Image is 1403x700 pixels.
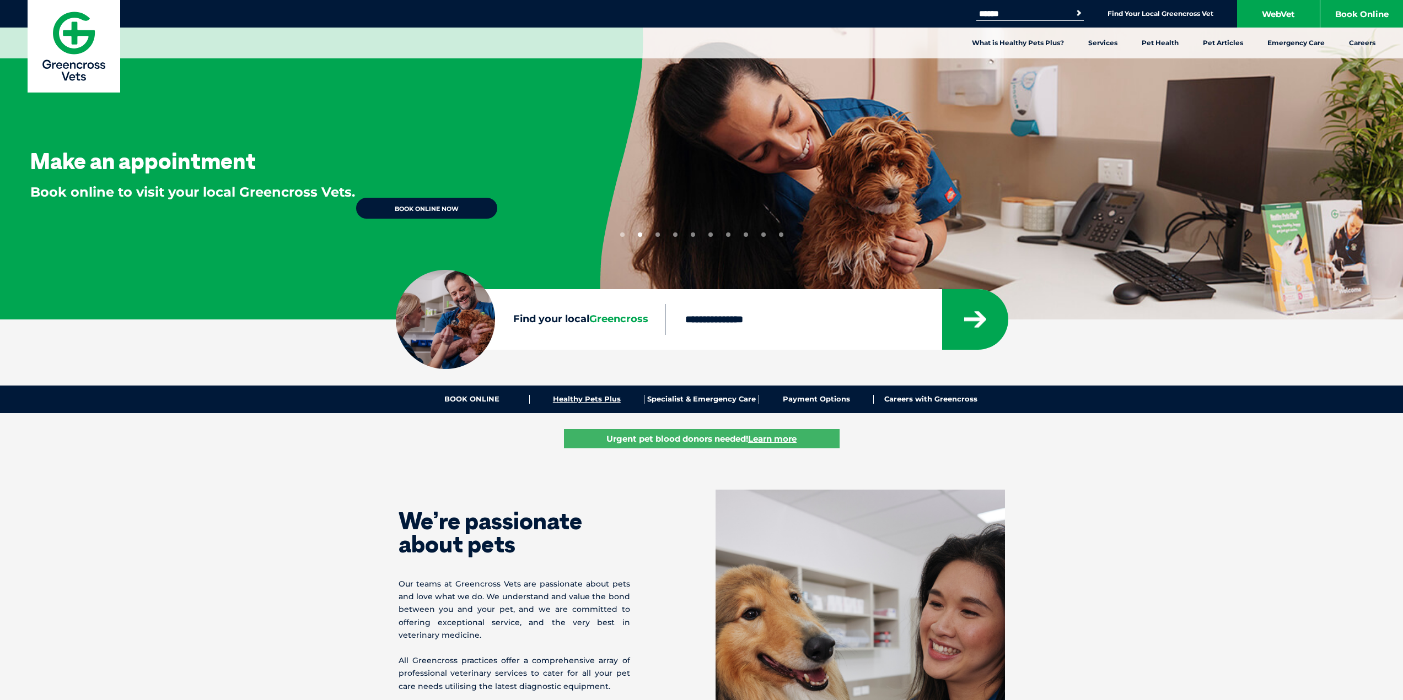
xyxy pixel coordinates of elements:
[761,232,766,237] button: 9 of 10
[1337,28,1388,58] a: Careers
[620,232,625,237] button: 1 of 10
[874,395,988,404] a: Careers with Greencross
[779,232,783,237] button: 10 of 10
[759,395,874,404] a: Payment Options
[1130,28,1191,58] a: Pet Health
[589,313,648,325] span: Greencross
[415,395,530,404] a: BOOK ONLINE
[399,509,630,556] h1: We’re passionate about pets
[530,395,644,404] a: Healthy Pets Plus
[1191,28,1255,58] a: Pet Articles
[655,232,660,237] button: 3 of 10
[564,429,840,448] a: Urgent pet blood donors needed!Learn more
[744,232,748,237] button: 8 of 10
[399,578,630,642] p: Our teams at Greencross Vets are passionate about pets and love what we do. We understand and val...
[1108,9,1213,18] a: Find Your Local Greencross Vet
[30,150,256,172] h3: Make an appointment
[396,311,665,328] label: Find your local
[748,433,797,444] u: Learn more
[1255,28,1337,58] a: Emergency Care
[638,232,642,237] button: 2 of 10
[355,197,498,220] a: BOOK ONLINE NOW
[30,183,355,220] p: Book online to visit your local Greencross Vets.
[726,232,730,237] button: 7 of 10
[1073,8,1084,19] button: Search
[399,654,630,693] p: All Greencross practices offer a comprehensive array of professional veterinary services to cater...
[1076,28,1130,58] a: Services
[673,232,678,237] button: 4 of 10
[708,232,713,237] button: 6 of 10
[960,28,1076,58] a: What is Healthy Pets Plus?
[644,395,759,404] a: Specialist & Emergency Care
[691,232,695,237] button: 5 of 10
